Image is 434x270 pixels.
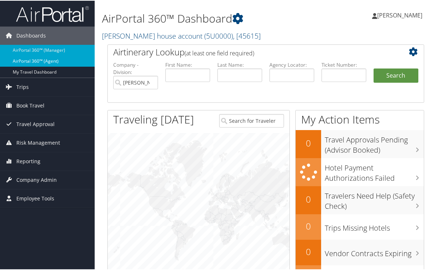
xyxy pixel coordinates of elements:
label: First Name: [165,60,210,68]
h2: 0 [296,219,321,232]
h3: Hotel Payment Authorizations Failed [325,159,424,183]
span: Travel Approval [16,114,55,133]
h1: My Action Items [296,111,424,126]
span: Risk Management [16,133,60,151]
a: 0Travelers Need Help (Safety Check) [296,185,424,214]
h3: Travel Approvals Pending (Advisor Booked) [325,130,424,154]
label: Company - Division: [113,60,158,75]
h2: 0 [296,192,321,205]
span: Reporting [16,152,40,170]
a: [PERSON_NAME] [372,4,430,26]
span: Book Travel [16,96,44,114]
span: Employee Tools [16,189,54,207]
img: airportal-logo.png [16,5,89,22]
h2: 0 [296,245,321,257]
label: Last Name: [217,60,262,68]
a: 0Trips Missing Hotels [296,214,424,239]
span: ( 5U0000 ) [204,30,233,40]
a: [PERSON_NAME] house account [102,30,261,40]
a: Hotel Payment Authorizations Failed [296,157,424,185]
span: (at least one field required) [185,48,254,56]
span: , [ 45615 ] [233,30,261,40]
span: Company Admin [16,170,57,188]
label: Agency Locator: [269,60,314,68]
h3: Travelers Need Help (Safety Check) [325,187,424,211]
a: 0Travel Approvals Pending (Advisor Booked) [296,129,424,157]
span: Trips [16,77,29,95]
h3: Trips Missing Hotels [325,219,424,232]
button: Search [374,68,418,82]
a: 0Vendor Contracts Expiring [296,239,424,265]
h1: Traveling [DATE] [113,111,194,126]
h3: Vendor Contracts Expiring [325,244,424,258]
h1: AirPortal 360™ Dashboard [102,10,320,26]
h2: 0 [296,136,321,149]
span: Dashboards [16,26,46,44]
span: [PERSON_NAME] [377,11,422,19]
h2: Airtinerary Lookup [113,45,392,58]
label: Ticket Number: [321,60,366,68]
input: Search for Traveler [219,113,284,127]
